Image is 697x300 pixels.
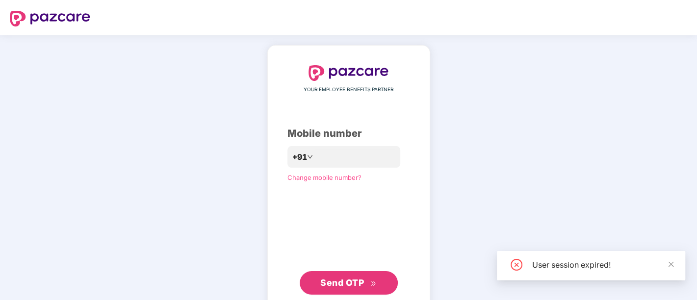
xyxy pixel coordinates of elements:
[511,259,522,271] span: close-circle
[320,277,364,288] span: Send OTP
[300,271,398,295] button: Send OTPdouble-right
[309,65,389,81] img: logo
[668,261,674,268] span: close
[287,174,361,181] a: Change mobile number?
[10,11,90,26] img: logo
[370,280,377,287] span: double-right
[307,154,313,160] span: down
[292,151,307,163] span: +91
[287,126,410,141] div: Mobile number
[304,86,393,94] span: YOUR EMPLOYEE BENEFITS PARTNER
[532,259,673,271] div: User session expired!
